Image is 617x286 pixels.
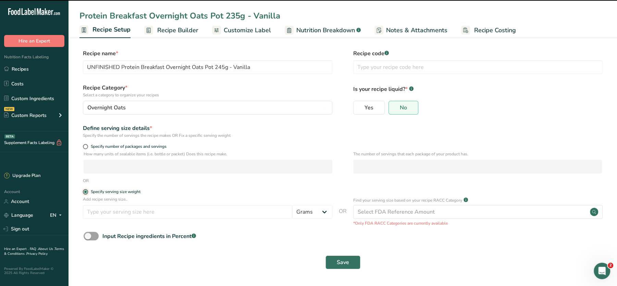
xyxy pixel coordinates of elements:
[365,104,373,111] span: Yes
[285,23,361,38] a: Nutrition Breakdown
[4,134,15,139] div: BETA
[26,251,48,256] a: Privacy Policy
[353,220,603,226] p: *Only FDA RACC Categories are currently available
[50,211,64,219] div: EN
[157,26,198,35] span: Recipe Builder
[4,172,40,179] div: Upgrade Plan
[296,26,355,35] span: Nutrition Breakdown
[4,267,64,275] div: Powered By FoodLabelMaker © 2025 All Rights Reserved
[83,84,332,98] label: Recipe Category
[83,132,332,139] div: Specify the number of servings the recipe makes OR Fix a specific serving weight
[83,178,89,184] div: OR
[325,255,360,269] button: Save
[353,151,602,157] p: The number of servings that each package of your product has.
[461,23,516,38] a: Recipe Costing
[224,26,271,35] span: Customize Label
[83,124,332,132] div: Define serving size details
[144,23,198,38] a: Recipe Builder
[83,60,332,74] input: Type your recipe name here
[374,23,447,38] a: Notes & Attachments
[4,247,28,251] a: Hire an Expert .
[4,107,14,111] div: NEW
[4,35,64,47] button: Hire an Expert
[353,49,603,58] label: Recipe code
[83,92,332,98] p: Select a category to organize your recipes
[83,205,292,219] input: Type your serving size here
[212,23,271,38] a: Customize Label
[474,26,516,35] span: Recipe Costing
[4,209,33,221] a: Language
[4,247,64,256] a: Terms & Conditions .
[84,151,332,157] p: How many units of sealable items (i.e. bottle or packet) Does this recipe make.
[83,49,332,58] label: Recipe name
[102,232,196,240] div: Input Recipe ingredients in Percent
[400,104,407,111] span: No
[83,196,332,202] p: Add recipe serving size..
[88,144,166,149] span: Specify number of packages and servings
[4,112,47,119] div: Custom Reports
[92,25,131,34] span: Recipe Setup
[386,26,447,35] span: Notes & Attachments
[353,60,603,74] input: Type your recipe code here
[353,197,462,203] p: Find your serving size based on your recipe RACC Category
[83,101,332,115] button: Overnight Oats
[91,189,140,194] div: Specify serving size weight
[339,207,347,226] span: OR
[30,247,38,251] a: FAQ .
[358,208,435,216] div: Select FDA Reference Amount
[594,263,610,279] iframe: Intercom live chat
[337,258,349,266] span: Save
[608,263,613,268] span: 2
[79,22,131,38] a: Recipe Setup
[353,84,603,93] p: Is your recipe liquid?
[38,247,54,251] a: About Us .
[87,104,126,112] span: Overnight Oats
